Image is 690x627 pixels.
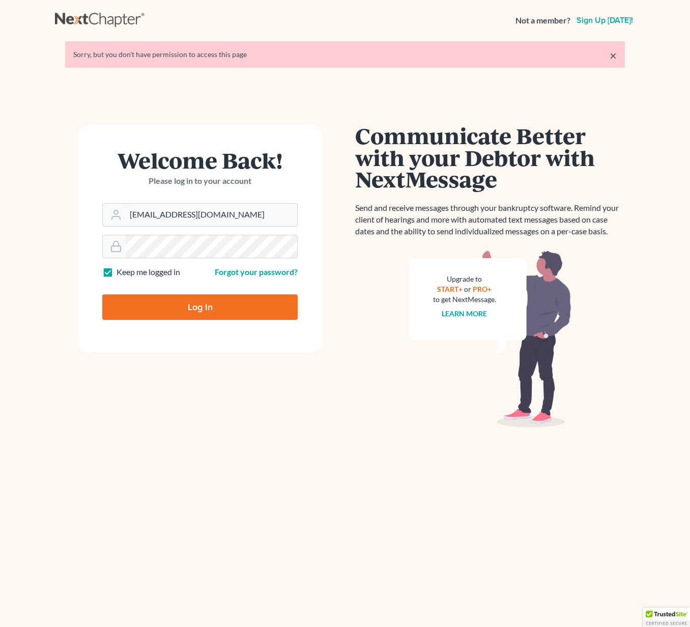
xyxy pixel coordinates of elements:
[465,285,472,293] span: or
[515,15,570,26] strong: Not a member?
[355,125,625,190] h1: Communicate Better with your Debtor with NextMessage
[610,49,617,62] a: ×
[409,250,571,428] img: nextmessage_bg-59042aed3d76b12b5cd301f8e5b87938c9018125f34e5fa2b7a6b67550977c72.svg
[73,49,617,60] div: Sorry, but you don't have permission to access this page
[442,309,487,318] a: Learn more
[102,149,298,171] h1: Welcome Back!
[438,285,463,293] a: START+
[126,204,297,226] input: Email Address
[574,16,635,24] a: Sign up [DATE]!
[102,294,298,320] input: Log In
[355,202,625,237] p: Send and receive messages through your bankruptcy software. Remind your client of hearings and mo...
[433,294,496,305] div: to get NextMessage.
[102,175,298,187] p: Please log in to your account
[117,266,180,278] label: Keep me logged in
[215,267,298,277] a: Forgot your password?
[473,285,492,293] a: PRO+
[433,274,496,284] div: Upgrade to
[643,608,690,627] div: TrustedSite Certified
